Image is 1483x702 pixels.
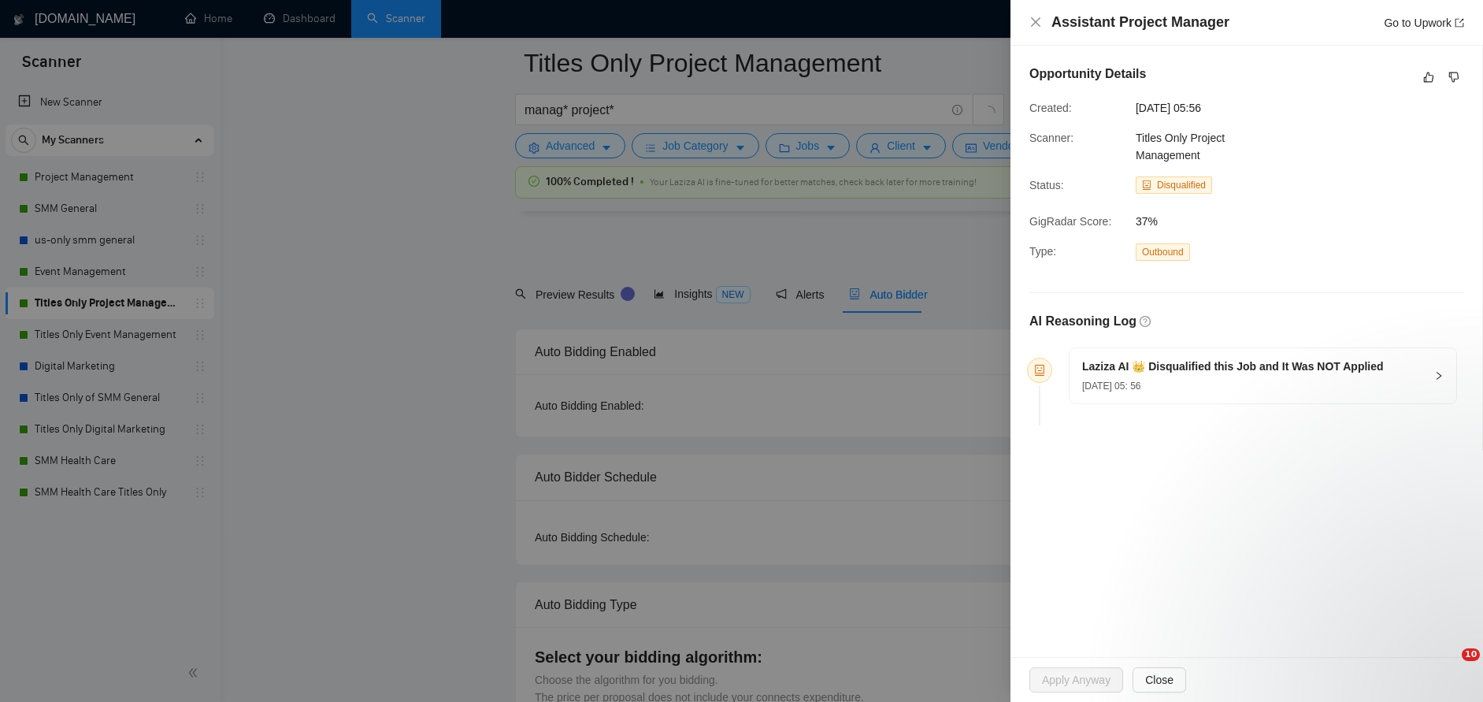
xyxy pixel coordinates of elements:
iframe: Intercom live chat [1429,648,1467,686]
span: Titles Only Project Management [1136,132,1225,162]
span: export [1455,18,1464,28]
h5: Laziza AI 👑 Disqualified this Job and It Was NOT Applied [1082,358,1384,375]
span: right [1434,371,1444,381]
span: robot [1142,180,1151,190]
span: Created: [1029,102,1072,114]
button: Close [1133,667,1186,693]
span: Disqualified [1157,180,1206,191]
span: [DATE] 05: 56 [1082,381,1140,392]
span: question-circle [1140,316,1151,327]
span: Type: [1029,245,1056,258]
span: like [1423,71,1434,84]
span: Outbound [1136,243,1190,261]
span: close [1029,16,1042,28]
span: [DATE] 05:56 [1136,99,1372,117]
span: robot [1034,365,1045,376]
h4: Assistant Project Manager [1051,13,1229,32]
span: dislike [1448,71,1459,84]
a: Go to Upworkexport [1384,17,1464,29]
span: 37% [1136,213,1372,230]
span: Status: [1029,179,1064,191]
span: Scanner: [1029,132,1073,144]
span: 10 [1462,648,1480,661]
h5: AI Reasoning Log [1029,312,1136,331]
button: like [1419,68,1438,87]
span: Close [1145,671,1173,689]
span: GigRadar Score: [1029,215,1111,228]
button: dislike [1444,68,1463,87]
button: Close [1029,16,1042,29]
h5: Opportunity Details [1029,65,1146,84]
